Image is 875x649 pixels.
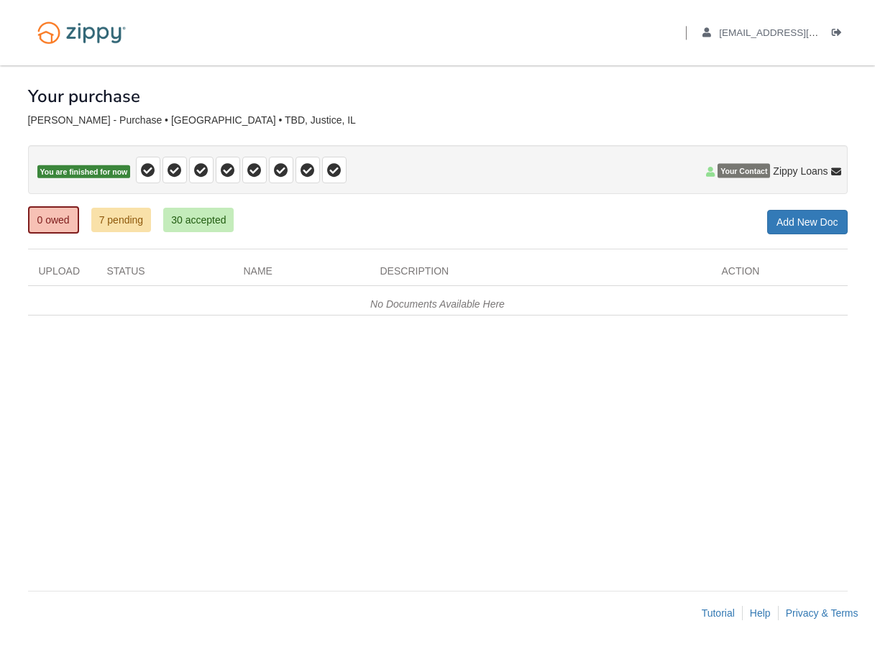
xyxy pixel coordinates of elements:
[786,607,858,619] a: Privacy & Terms
[750,607,771,619] a: Help
[28,114,848,126] div: [PERSON_NAME] - Purchase • [GEOGRAPHIC_DATA] • TBD, Justice, IL
[711,264,848,285] div: Action
[702,607,735,619] a: Tutorial
[233,264,370,285] div: Name
[773,164,828,178] span: Zippy Loans
[37,165,131,179] span: You are finished for now
[163,208,234,232] a: 30 accepted
[767,210,848,234] a: Add New Doc
[96,264,233,285] div: Status
[91,208,152,232] a: 7 pending
[28,206,79,234] a: 0 owed
[28,14,135,51] img: Logo
[832,27,848,42] a: Log out
[370,264,711,285] div: Description
[370,298,505,310] em: No Documents Available Here
[718,164,770,178] span: Your Contact
[28,87,848,106] h1: Your purchase
[28,264,96,285] div: Upload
